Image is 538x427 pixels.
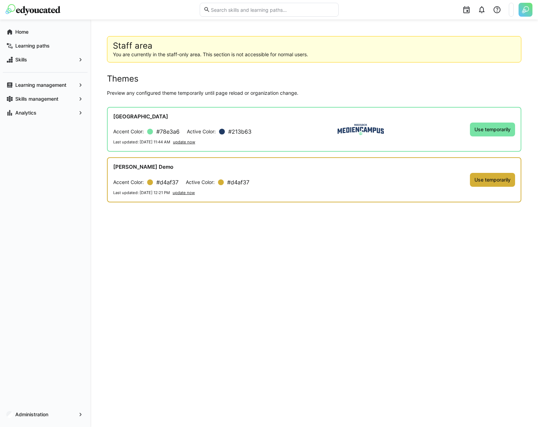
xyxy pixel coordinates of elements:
span: #d4af37 [227,178,249,186]
p: Preview any configured theme temporarily until page reload or organization change. [107,90,521,97]
div: Active Color: [187,127,251,136]
span: Use temporarily [473,176,512,183]
div: Active Color: [186,178,249,186]
a: update now [173,189,195,196]
span: #78e3a6 [156,127,180,136]
h4: [GEOGRAPHIC_DATA] [113,113,251,120]
div: Accent Color: [113,127,180,136]
span: #d4af37 [156,178,179,186]
a: update now [173,139,195,145]
h4: [PERSON_NAME] Demo [113,164,249,170]
h2: Themes [107,74,521,84]
span: #213b63 [228,127,251,136]
span: Last updated: [DATE] 11:44 AM [113,139,170,145]
input: Search skills and learning paths… [210,7,334,13]
span: Last updated: [DATE] 12:21 PM [113,189,170,196]
button: Use temporarily [470,173,515,187]
span: Use temporarily [473,126,512,133]
button: Use temporarily [470,123,515,136]
div: Accent Color: [113,178,179,186]
p: You are currently in the staff-only area. This section is not accessible for normal users. [113,51,515,58]
h2: Staff area [113,41,515,51]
